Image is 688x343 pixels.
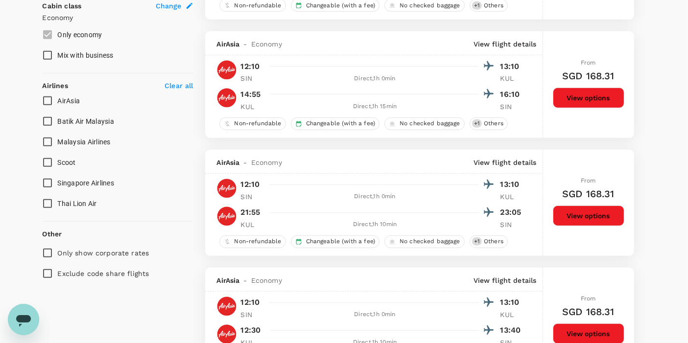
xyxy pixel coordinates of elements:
span: Mix with business [58,51,114,59]
p: 12:10 [241,61,260,72]
p: Only show corporate rates [58,248,149,258]
div: Changeable (with a fee) [291,235,380,248]
span: Others [480,119,507,128]
h6: SGD 168.31 [562,186,615,202]
p: KUL [500,310,525,320]
div: Non-refundable [219,117,286,130]
p: SIN [241,73,265,83]
span: + 1 [472,237,482,246]
span: Batik Air Malaysia [58,117,115,125]
span: No checked baggage [396,1,464,10]
p: SIN [500,220,525,229]
span: From [581,59,596,66]
p: 14:55 [241,89,261,100]
p: 13:10 [500,297,525,308]
p: 12:10 [241,297,260,308]
img: AK [217,179,237,198]
span: Others [480,1,507,10]
p: Economy [43,13,193,23]
p: 13:40 [500,324,525,336]
div: Changeable (with a fee) [291,117,380,130]
strong: Cabin class [43,2,82,10]
p: SIN [241,310,265,320]
span: No checked baggage [396,237,464,246]
span: Economy [251,158,282,167]
span: Non-refundable [231,1,285,10]
div: Direct , 1h 0min [271,192,479,202]
div: Direct , 1h 10min [271,220,479,229]
div: +1Others [470,117,508,130]
span: Only economy [58,31,102,39]
span: AirAsia [217,275,240,285]
div: Non-refundable [219,235,286,248]
p: 12:30 [241,324,261,336]
p: SIN [500,102,525,112]
iframe: Button to launch messaging window [8,304,39,335]
span: From [581,177,596,184]
span: Thai Lion Air [58,200,97,207]
span: - [240,39,251,49]
span: No checked baggage [396,119,464,128]
p: 12:10 [241,179,260,190]
p: 16:10 [500,89,525,100]
p: KUL [500,73,525,83]
button: View options [553,88,624,108]
p: KUL [241,220,265,229]
div: Direct , 1h 0min [271,74,479,84]
img: AK [217,206,237,226]
p: Exclude code share flights [58,269,149,278]
h6: SGD 168.31 [562,304,615,320]
p: KUL [500,192,525,202]
img: AK [217,297,237,316]
div: No checked baggage [384,117,465,130]
p: 23:05 [500,206,525,218]
span: - [240,275,251,285]
span: Non-refundable [231,237,285,246]
p: Other [43,229,62,239]
span: Singapore Airlines [58,179,115,187]
p: View flight details [474,39,537,49]
span: Changeable (with a fee) [302,237,379,246]
span: AirAsia [217,39,240,49]
span: + 1 [472,119,482,128]
button: View options [553,206,624,226]
span: Change [156,1,182,11]
p: View flight details [474,158,537,167]
h6: SGD 168.31 [562,68,615,84]
p: Clear all [165,81,193,91]
span: Economy [251,275,282,285]
img: AK [217,88,237,108]
span: Scoot [58,159,76,166]
p: 13:10 [500,61,525,72]
img: AK [217,60,237,80]
p: SIN [241,192,265,202]
span: Changeable (with a fee) [302,1,379,10]
p: 21:55 [241,206,261,218]
span: Others [480,237,507,246]
div: Direct , 1h 0min [271,310,479,320]
p: View flight details [474,275,537,285]
span: AirAsia [58,97,80,105]
span: From [581,295,596,302]
span: Changeable (with a fee) [302,119,379,128]
span: Non-refundable [231,119,285,128]
div: No checked baggage [384,235,465,248]
span: AirAsia [217,158,240,167]
p: KUL [241,102,265,112]
span: + 1 [472,1,482,10]
div: +1Others [470,235,508,248]
span: Malaysia Airlines [58,138,111,146]
span: Economy [251,39,282,49]
strong: Airlines [43,82,68,90]
div: Direct , 1h 15min [271,102,479,112]
span: - [240,158,251,167]
p: 13:10 [500,179,525,190]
